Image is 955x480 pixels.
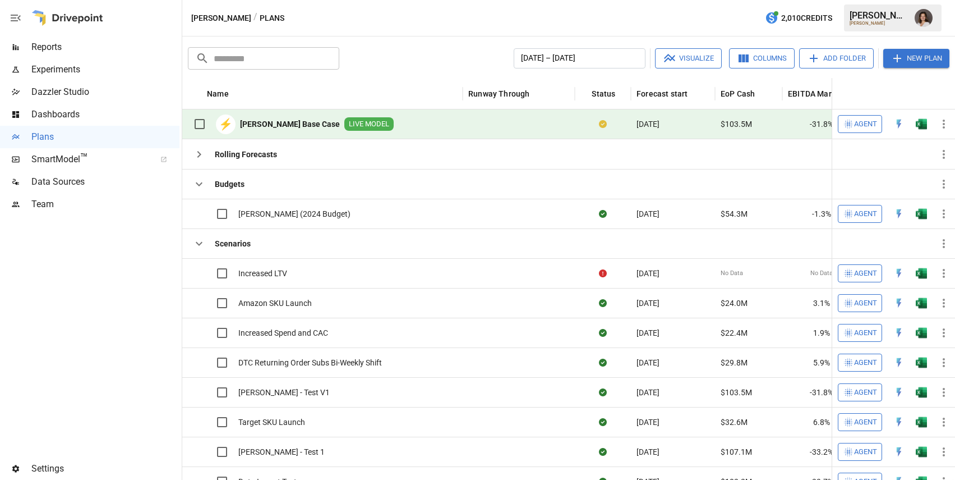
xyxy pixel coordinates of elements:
div: Open in Excel [916,387,927,398]
div: Open in Excel [916,357,927,368]
div: Open in Quick Edit [893,446,905,458]
span: Agent [854,267,877,280]
img: quick-edit-flash.b8aec18c.svg [893,417,905,428]
button: Agent [838,264,882,282]
span: -31.8% [810,387,833,398]
img: g5qfjXmAAAAABJRU5ErkJggg== [916,446,927,458]
div: Open in Excel [916,268,927,279]
div: Open in Quick Edit [893,298,905,309]
img: g5qfjXmAAAAABJRU5ErkJggg== [916,387,927,398]
div: ⚡ [216,115,236,134]
span: Agent [854,416,877,429]
span: 3.1% [813,298,830,309]
span: [PERSON_NAME] (2024 Budget) [238,208,350,220]
button: Agent [838,354,882,372]
img: quick-edit-flash.b8aec18c.svg [893,446,905,458]
span: Reports [31,40,179,54]
img: g5qfjXmAAAAABJRU5ErkJggg== [916,357,927,368]
span: -31.8% [810,118,833,130]
span: $54.3M [721,208,748,220]
button: Columns [729,48,795,68]
div: Open in Quick Edit [893,268,905,279]
button: Add Folder [799,48,874,68]
img: quick-edit-flash.b8aec18c.svg [893,208,905,220]
div: Open in Quick Edit [893,327,905,339]
div: EBITDA Margin [788,89,843,98]
span: Agent [854,297,877,310]
div: [DATE] [631,348,715,377]
button: Agent [838,115,882,133]
button: [DATE] – [DATE] [514,48,645,68]
img: quick-edit-flash.b8aec18c.svg [893,298,905,309]
div: Name [207,89,229,98]
b: Rolling Forecasts [215,149,277,160]
button: New Plan [883,49,949,68]
span: -1.3% [812,208,831,220]
span: 5.9% [813,357,830,368]
span: Increased LTV [238,268,287,279]
div: [DATE] [631,318,715,348]
div: Sync complete [599,298,607,309]
span: Agent [854,327,877,340]
img: Franziska Ibscher [915,9,933,27]
span: 6.8% [813,417,830,428]
button: [PERSON_NAME] [191,11,251,25]
button: Agent [838,383,882,401]
button: Agent [838,443,882,461]
img: g5qfjXmAAAAABJRU5ErkJggg== [916,417,927,428]
img: quick-edit-flash.b8aec18c.svg [893,268,905,279]
img: g5qfjXmAAAAABJRU5ErkJggg== [916,298,927,309]
button: Franziska Ibscher [908,2,939,34]
span: Agent [854,356,877,369]
button: Agent [838,324,882,342]
div: [DATE] [631,258,715,288]
button: Agent [838,294,882,312]
span: Experiments [31,63,179,76]
span: Increased Spend and CAC [238,327,328,339]
img: quick-edit-flash.b8aec18c.svg [893,118,905,130]
div: Sync complete [599,387,607,398]
button: Agent [838,205,882,223]
div: Open in Quick Edit [893,208,905,220]
span: Agent [854,446,877,459]
b: [PERSON_NAME] Base Case [240,118,340,130]
span: $29.8M [721,357,748,368]
div: [PERSON_NAME] [850,10,908,21]
div: Status [592,89,615,98]
img: g5qfjXmAAAAABJRU5ErkJggg== [916,268,927,279]
b: Scenarios [215,238,251,249]
div: [DATE] [631,109,715,139]
span: Settings [31,462,179,476]
span: $103.5M [721,387,752,398]
span: Agent [854,386,877,399]
span: Amazon SKU Launch [238,298,312,309]
span: $107.1M [721,446,752,458]
span: $103.5M [721,118,752,130]
div: Sync complete [599,417,607,428]
span: Data Sources [31,175,179,189]
div: EoP Cash [721,89,755,98]
span: LIVE MODEL [344,119,394,130]
div: [DATE] [631,288,715,318]
div: Open in Quick Edit [893,118,905,130]
div: Sync complete [599,208,607,220]
div: / [253,11,257,25]
span: $24.0M [721,298,748,309]
span: [PERSON_NAME] - Test V1 [238,387,330,398]
span: 2,010 Credits [781,11,832,25]
div: [DATE] [631,437,715,467]
b: Budgets [215,179,244,190]
div: Open in Excel [916,446,927,458]
img: g5qfjXmAAAAABJRU5ErkJggg== [916,327,927,339]
button: 2,010Credits [760,8,837,29]
button: Visualize [655,48,722,68]
div: Runway Through [468,89,529,98]
div: Open in Excel [916,208,927,220]
span: Agent [854,118,877,131]
span: No Data [721,269,743,278]
div: Your plan has changes in Excel that are not reflected in the Drivepoint Data Warehouse, select "S... [599,118,607,130]
span: Dazzler Studio [31,85,179,99]
span: DTC Returning Order Subs Bi-Weekly Shift [238,357,382,368]
div: Open in Excel [916,298,927,309]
